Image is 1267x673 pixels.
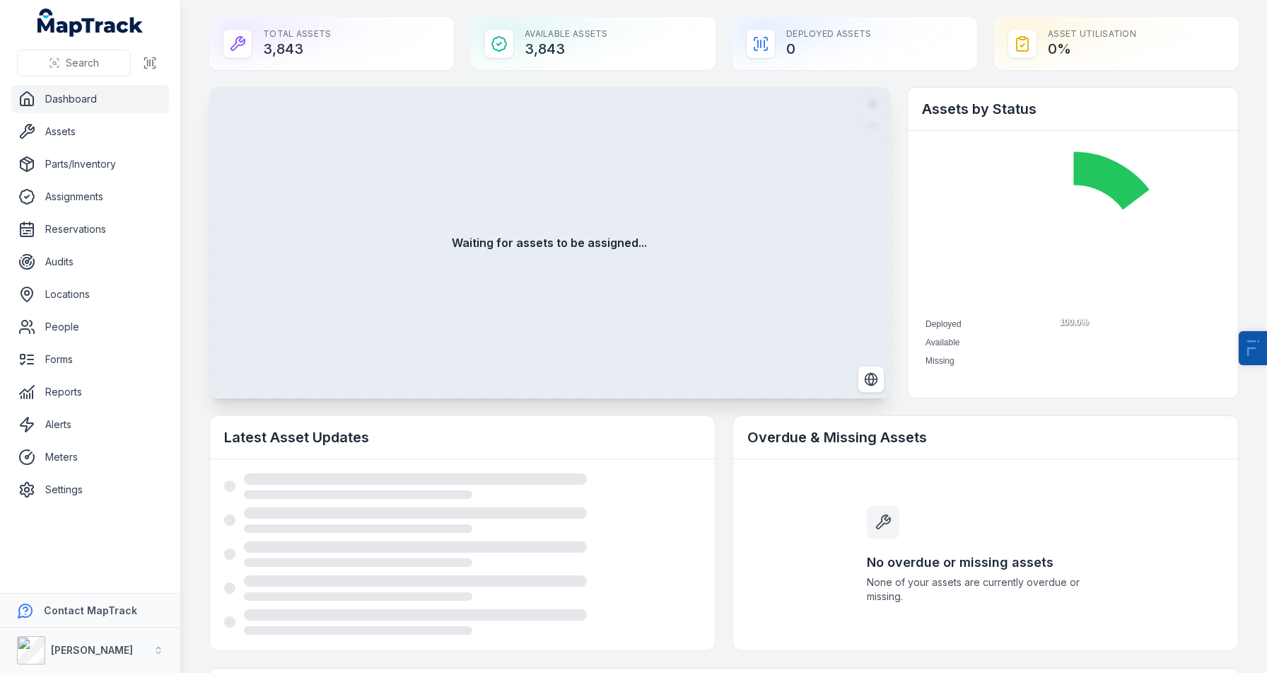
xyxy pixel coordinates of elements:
[11,410,169,439] a: Alerts
[11,150,169,178] a: Parts/Inventory
[11,378,169,406] a: Reports
[926,319,962,329] span: Deployed
[922,99,1224,119] h2: Assets by Status
[858,366,884,393] button: Switch to Satellite View
[66,56,99,70] span: Search
[867,575,1104,604] span: None of your assets are currently overdue or missing.
[51,644,133,656] strong: [PERSON_NAME]
[867,553,1104,573] h3: No overdue or missing assets
[926,356,954,366] span: Missing
[37,8,144,37] a: MapTrack
[11,85,169,113] a: Dashboard
[11,183,169,211] a: Assignments
[11,345,169,374] a: Forms
[11,280,169,309] a: Locations
[11,313,169,341] a: People
[11,215,169,243] a: Reservations
[224,427,701,447] h2: Latest Asset Updates
[11,443,169,471] a: Meters
[17,50,131,76] button: Search
[926,338,959,347] span: Available
[11,117,169,146] a: Assets
[452,234,647,251] strong: Waiting for assets to be assigned...
[747,427,1224,447] h2: Overdue & Missing Assets
[11,476,169,504] a: Settings
[11,248,169,276] a: Audits
[44,604,137,616] strong: Contact MapTrack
